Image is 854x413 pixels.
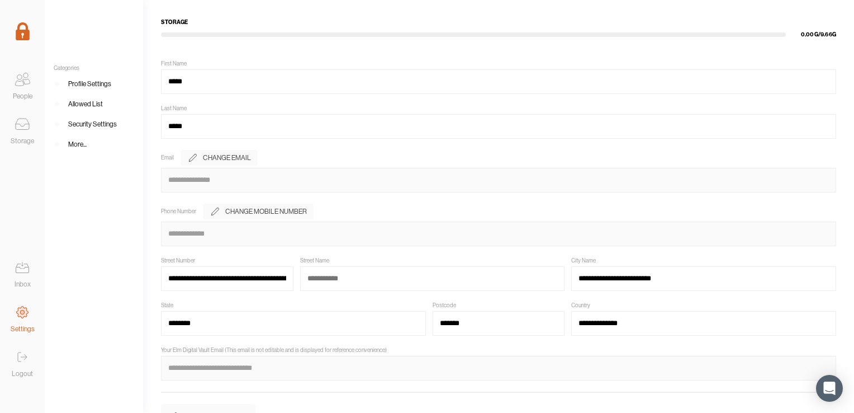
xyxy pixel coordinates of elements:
[68,139,87,150] div: More...
[786,30,836,39] div: 0.00G/9.66G
[161,154,174,161] div: Email
[203,204,314,219] button: Change Mobile Number
[161,208,196,215] div: Phone Number
[161,105,187,112] div: Last Name
[45,74,143,94] a: Profile Settings
[68,98,103,110] div: Allowed List
[68,78,111,90] div: Profile Settings
[161,18,836,27] div: Storage
[12,368,33,379] div: Logout
[45,134,143,154] a: More...
[45,94,143,114] a: Allowed List
[300,257,329,264] div: Street Name
[11,323,35,335] div: Settings
[161,257,195,264] div: Street Number
[816,375,843,402] div: Open Intercom Messenger
[161,60,187,67] div: First Name
[181,150,258,166] button: Change Email
[15,279,31,290] div: Inbox
[68,119,117,130] div: Security Settings
[433,302,456,309] div: Postcode
[11,135,34,147] div: Storage
[13,91,32,102] div: People
[161,302,173,309] div: State
[571,257,596,264] div: City Name
[45,114,143,134] a: Security Settings
[161,347,387,354] div: Your Elm Digital Vault Email (This email is not editable and is displayed for reference convenience)
[203,152,251,163] div: Change Email
[45,65,143,72] div: Categories
[571,302,590,309] div: Country
[225,206,307,217] div: Change Mobile Number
